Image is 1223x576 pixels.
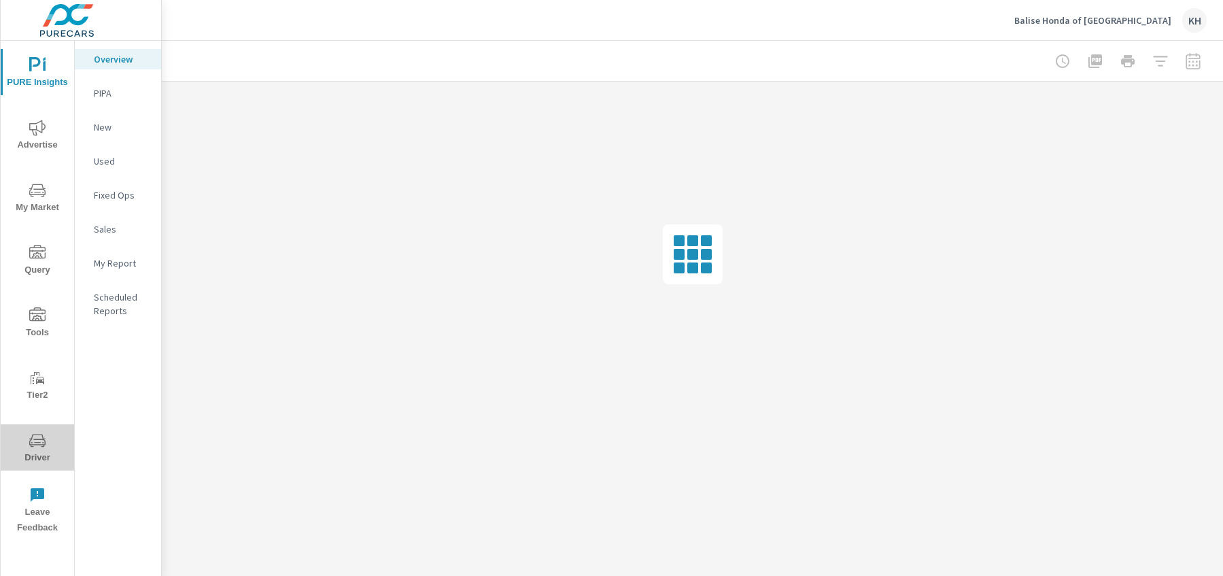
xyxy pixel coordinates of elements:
div: nav menu [1,41,74,541]
div: Fixed Ops [75,185,161,205]
p: Sales [94,222,150,236]
span: Tools [5,307,70,341]
span: Tier2 [5,370,70,403]
span: Leave Feedback [5,487,70,536]
span: Driver [5,433,70,466]
p: PIPA [94,86,150,100]
span: Advertise [5,120,70,153]
div: Scheduled Reports [75,287,161,321]
span: My Market [5,182,70,216]
div: Used [75,151,161,171]
div: New [75,117,161,137]
p: Scheduled Reports [94,290,150,318]
div: KH [1182,8,1207,33]
p: Balise Honda of [GEOGRAPHIC_DATA] [1014,14,1171,27]
span: Query [5,245,70,278]
p: Used [94,154,150,168]
p: My Report [94,256,150,270]
p: Overview [94,52,150,66]
p: New [94,120,150,134]
p: Fixed Ops [94,188,150,202]
div: Sales [75,219,161,239]
span: PURE Insights [5,57,70,90]
div: PIPA [75,83,161,103]
div: My Report [75,253,161,273]
div: Overview [75,49,161,69]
